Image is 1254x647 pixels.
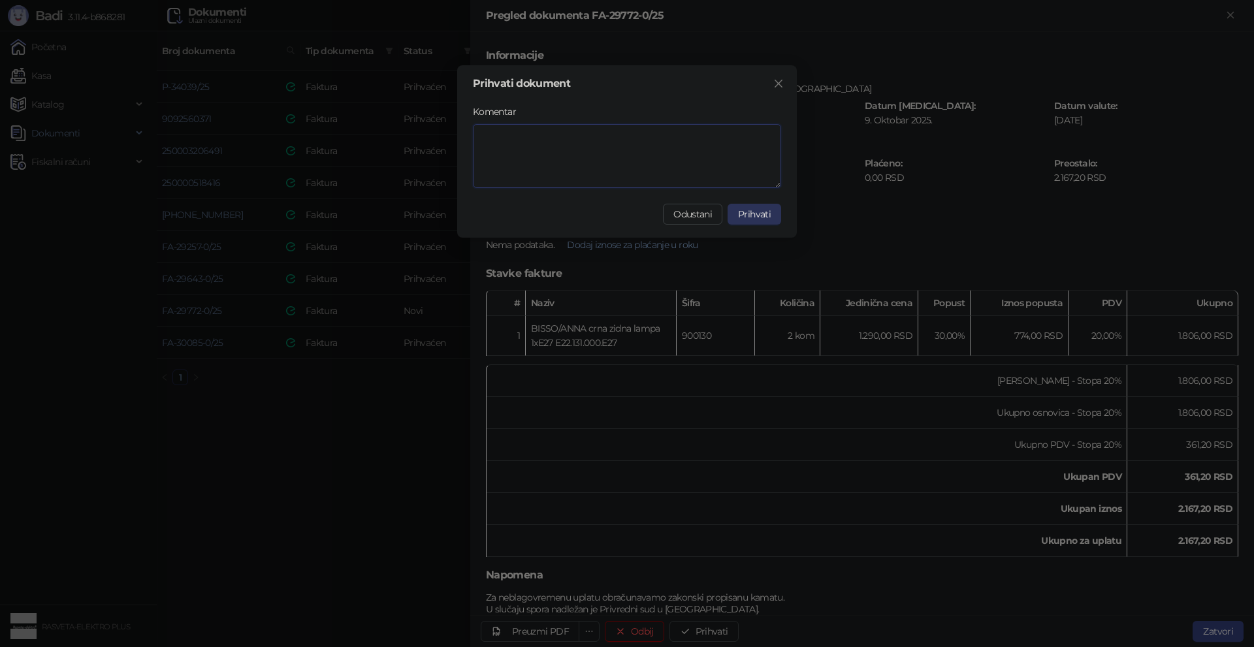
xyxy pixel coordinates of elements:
[473,78,781,89] div: Prihvati dokument
[673,208,712,220] span: Odustani
[738,208,771,220] span: Prihvati
[728,204,781,225] button: Prihvati
[768,73,789,94] button: Close
[773,78,784,89] span: close
[768,78,789,89] span: Zatvori
[663,204,722,225] button: Odustani
[473,104,524,119] label: Komentar
[473,124,781,188] textarea: Komentar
